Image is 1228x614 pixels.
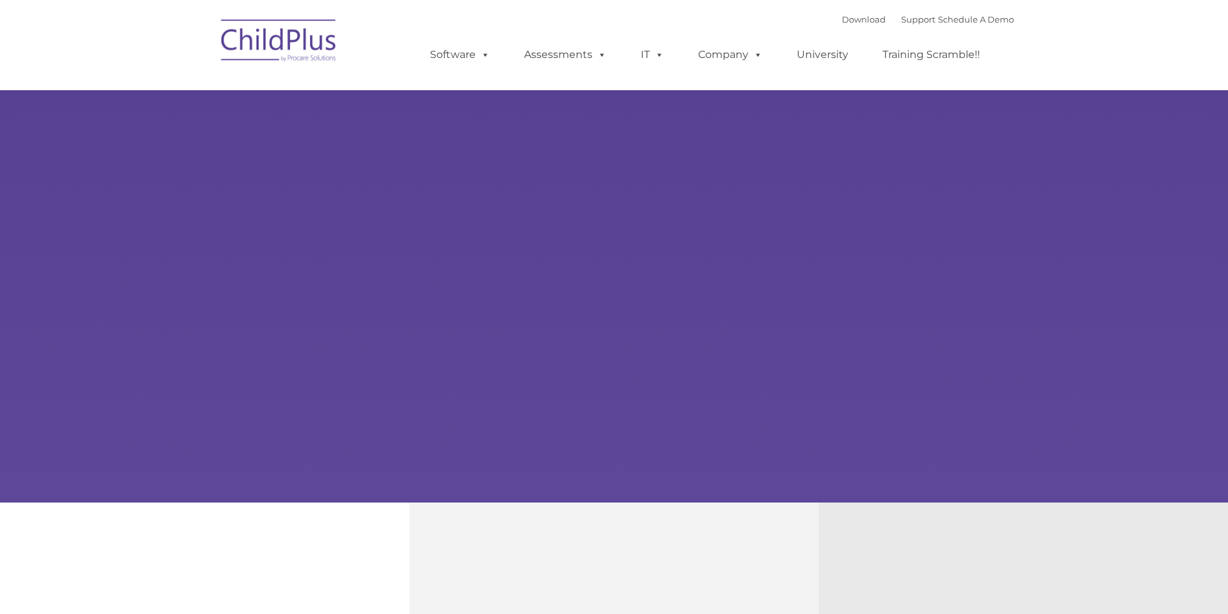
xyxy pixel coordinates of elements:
[842,14,886,24] a: Download
[628,42,677,68] a: IT
[511,42,619,68] a: Assessments
[417,42,503,68] a: Software
[938,14,1014,24] a: Schedule A Demo
[784,42,861,68] a: University
[842,14,1014,24] font: |
[215,10,344,75] img: ChildPlus by Procare Solutions
[685,42,775,68] a: Company
[870,42,993,68] a: Training Scramble!!
[901,14,935,24] a: Support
